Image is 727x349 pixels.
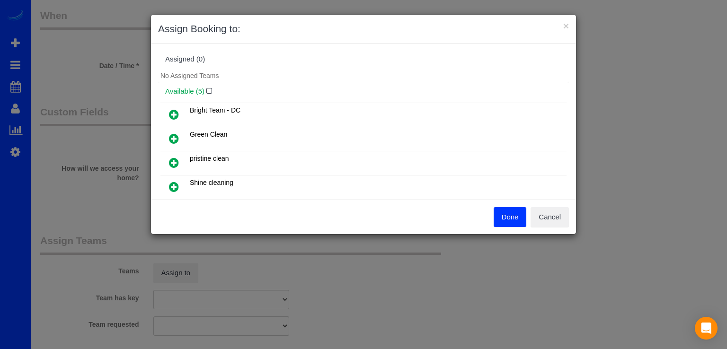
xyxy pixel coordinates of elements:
div: Open Intercom Messenger [695,317,718,340]
h3: Assign Booking to: [158,22,569,36]
h4: Available (5) [165,87,562,96]
span: pristine clean [190,155,229,162]
button: Cancel [531,207,569,227]
span: Green Clean [190,131,227,138]
button: × [563,21,569,31]
span: Bright Team - DC [190,106,240,114]
span: No Assigned Teams [160,72,219,79]
span: Shine cleaning [190,179,233,186]
div: Assigned (0) [165,55,562,63]
button: Done [494,207,527,227]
